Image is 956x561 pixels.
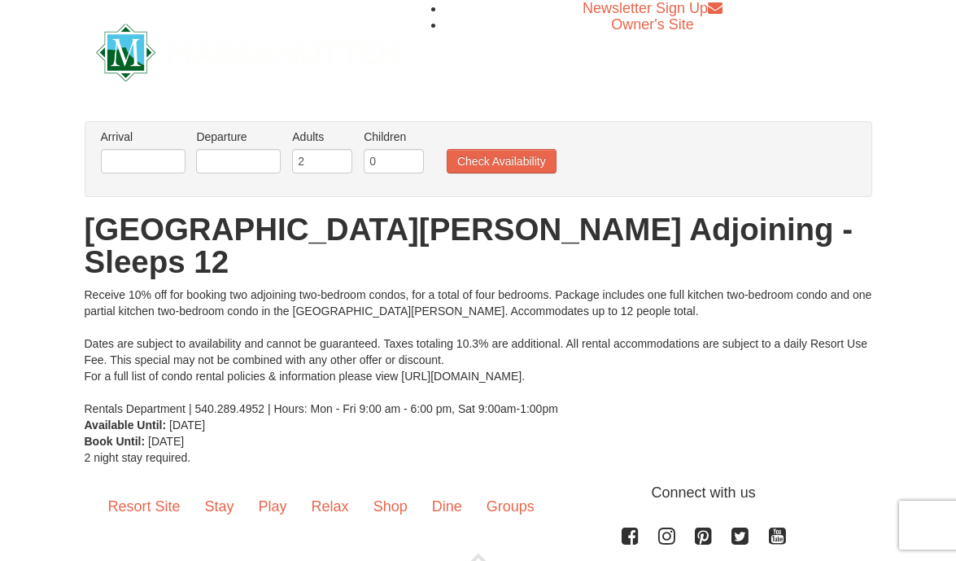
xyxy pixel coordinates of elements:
[247,482,299,533] a: Play
[85,419,167,432] strong: Available Until:
[85,287,872,417] div: Receive 10% off for booking two adjoining two-bedroom condos, for a total of four bedrooms. Packa...
[96,24,400,81] img: Massanutten Resort Logo
[420,482,474,533] a: Dine
[85,435,146,448] strong: Book Until:
[364,129,424,145] label: Children
[196,129,281,145] label: Departure
[96,482,193,533] a: Resort Site
[96,31,400,69] a: Massanutten Resort
[85,213,872,278] h1: [GEOGRAPHIC_DATA][PERSON_NAME] Adjoining - Sleeps 12
[193,482,247,533] a: Stay
[299,482,361,533] a: Relax
[611,16,693,33] a: Owner's Site
[85,451,191,464] span: 2 night stay required.
[101,129,186,145] label: Arrival
[148,435,184,448] span: [DATE]
[447,149,557,173] button: Check Availability
[361,482,420,533] a: Shop
[292,129,352,145] label: Adults
[474,482,547,533] a: Groups
[169,419,205,432] span: [DATE]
